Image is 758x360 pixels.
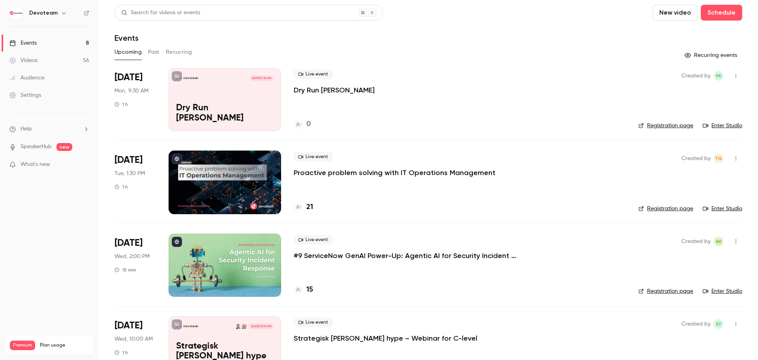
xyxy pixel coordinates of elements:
[235,324,241,329] img: Nicholai Hviid Andersen
[249,324,273,329] span: [DATE] 10:00 AM
[294,152,333,162] span: Live event
[716,71,721,81] span: MI
[653,5,698,21] button: New video
[114,68,156,131] div: Oct 13 Mon, 9:30 AM (Europe/Berlin)
[114,46,142,58] button: Upcoming
[703,287,742,295] a: Enter Studio
[114,349,128,356] div: 1 h
[250,75,273,81] span: [DATE] 9:30 AM
[9,39,37,47] div: Events
[114,319,143,332] span: [DATE]
[169,68,281,131] a: Dry Run MariaDevoteam[DATE] 9:30 AMDry Run [PERSON_NAME]
[40,342,89,349] span: Plan usage
[21,160,50,169] span: What's new
[681,154,711,163] span: Created by
[306,119,311,130] h4: 0
[638,122,693,130] a: Registration page
[9,125,89,133] li: help-dropdown-opener
[9,74,45,82] div: Audience
[114,184,128,190] div: 1 h
[294,285,313,295] a: 15
[294,202,313,213] a: 21
[681,71,711,81] span: Created by
[714,319,723,329] span: Eva Yardley
[294,251,531,260] a: #9 ServiceNow GenAI Power-Up: Agentic AI for Security Incident Response
[56,143,72,151] span: new
[21,143,52,151] a: SpeakerHub
[148,46,159,58] button: Past
[114,101,128,107] div: 1 h
[294,318,333,327] span: Live event
[294,168,495,177] a: Proactive problem solving with IT Operations Management
[10,7,23,19] img: Devoteam
[114,33,139,43] h1: Events
[714,154,723,163] span: Tereza Gáliková
[681,319,711,329] span: Created by
[714,237,723,246] span: Adrianna Kielin
[294,235,333,245] span: Live event
[114,71,143,84] span: [DATE]
[184,76,198,80] p: Devoteam
[114,154,143,166] span: [DATE]
[114,234,156,297] div: Oct 29 Wed, 2:00 PM (Europe/Amsterdam)
[681,237,711,246] span: Created by
[703,205,742,213] a: Enter Studio
[716,237,722,246] span: AK
[715,154,722,163] span: TG
[703,122,742,130] a: Enter Studio
[80,161,89,168] iframe: Noticeable Trigger
[294,85,375,95] a: Dry Run [PERSON_NAME]
[716,319,721,329] span: EY
[10,341,35,350] span: Premium
[681,49,742,62] button: Recurring events
[29,9,58,17] h6: Devoteam
[114,170,145,177] span: Tue, 1:30 PM
[9,91,41,99] div: Settings
[638,287,693,295] a: Registration page
[294,70,333,79] span: Live event
[306,202,313,213] h4: 21
[184,324,198,328] p: Devoteam
[306,285,313,295] h4: 15
[166,46,192,58] button: Recurring
[176,103,274,124] p: Dry Run [PERSON_NAME]
[121,9,200,17] div: Search for videos or events
[638,205,693,213] a: Registration page
[114,267,136,273] div: 15 min
[114,87,148,95] span: Mon, 9:30 AM
[714,71,723,81] span: Maria Pina Iavazzi
[114,253,150,260] span: Wed, 2:00 PM
[114,335,153,343] span: Wed, 10:00 AM
[294,334,477,343] a: Strategisk [PERSON_NAME] hype – Webinar for C-level
[9,57,38,64] div: Videos
[701,5,742,21] button: Schedule
[294,119,311,130] a: 0
[114,151,156,214] div: Oct 14 Tue, 1:30 PM (Europe/Prague)
[114,237,143,249] span: [DATE]
[21,125,32,133] span: Help
[241,324,247,329] img: Troels Astrup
